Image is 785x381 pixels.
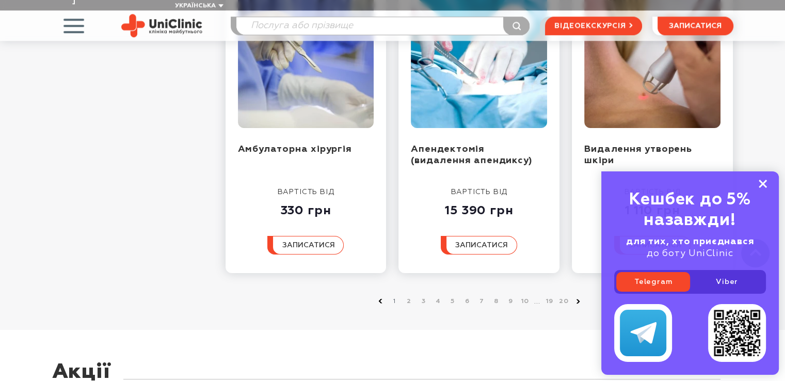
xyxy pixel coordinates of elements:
[441,197,517,218] div: 15 390 грн
[476,296,487,307] a: 7
[278,188,334,196] span: вартість від
[455,242,508,249] span: записатися
[520,296,530,307] a: 10
[267,197,344,218] div: 330 грн
[419,296,429,307] a: 3
[669,22,722,29] span: записатися
[172,2,223,10] button: Українська
[616,272,690,292] a: Telegram
[238,145,352,154] a: Амбулаторна хірургія
[491,296,501,307] a: 8
[658,17,733,35] button: записатися
[614,189,766,231] div: Кешбек до 5% назавжди!
[584,145,692,166] a: Видалення утворень шкіри
[626,237,754,246] b: для тих, хто приєднався
[614,236,766,260] div: до боту UniClinic
[544,296,554,307] a: 19
[690,272,764,292] a: Viber
[441,236,517,255] button: записатися
[267,236,344,255] button: записатися
[236,17,530,35] input: Послуга або прізвище
[545,17,642,35] a: відеоекскурсія
[404,296,414,307] a: 2
[554,17,626,35] span: відеоекскурсія
[447,296,458,307] a: 5
[433,296,443,307] a: 4
[451,188,508,196] span: вартість від
[505,296,516,307] a: 9
[411,145,532,166] a: Апендектомія (видалення апендиксу)
[121,14,202,37] img: Uniclinic
[175,3,216,9] span: Українська
[558,296,569,307] a: 20
[282,242,334,249] span: записатися
[462,296,472,307] a: 6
